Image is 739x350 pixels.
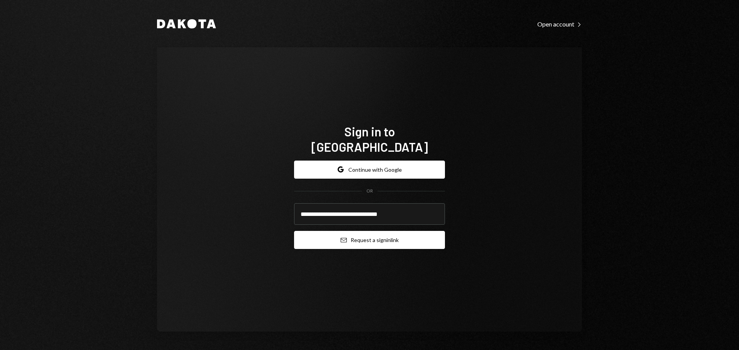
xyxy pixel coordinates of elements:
button: Request a signinlink [294,231,445,249]
div: OR [366,188,373,194]
button: Continue with Google [294,161,445,179]
h1: Sign in to [GEOGRAPHIC_DATA] [294,124,445,154]
a: Open account [537,20,582,28]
